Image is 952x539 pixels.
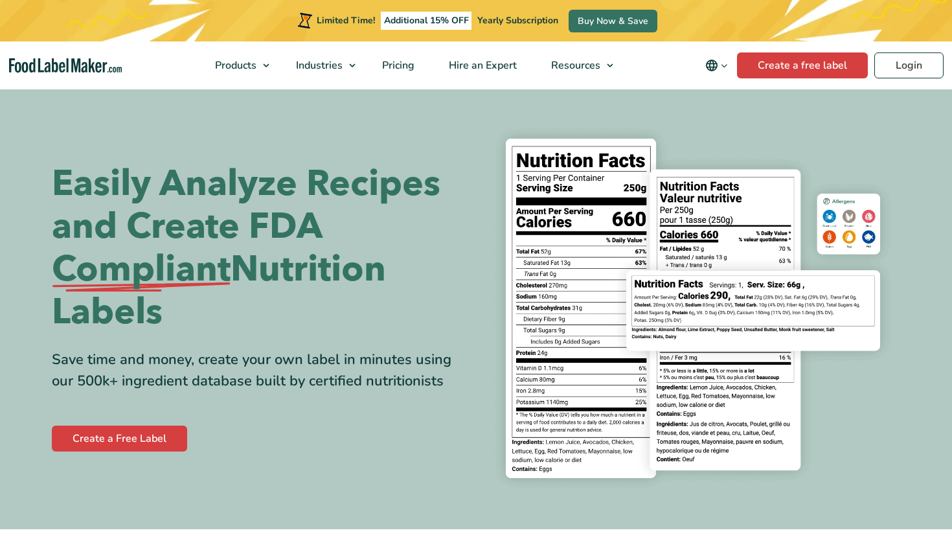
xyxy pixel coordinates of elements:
[445,58,518,73] span: Hire an Expert
[198,41,276,89] a: Products
[477,14,558,27] span: Yearly Subscription
[52,248,231,291] span: Compliant
[737,52,868,78] a: Create a free label
[279,41,362,89] a: Industries
[317,14,375,27] span: Limited Time!
[52,426,187,452] a: Create a Free Label
[381,12,472,30] span: Additional 15% OFF
[378,58,416,73] span: Pricing
[696,52,737,78] button: Change language
[874,52,944,78] a: Login
[52,349,466,392] div: Save time and money, create your own label in minutes using our 500k+ ingredient database built b...
[292,58,344,73] span: Industries
[52,163,466,334] h1: Easily Analyze Recipes and Create FDA Nutrition Labels
[211,58,258,73] span: Products
[534,41,620,89] a: Resources
[547,58,602,73] span: Resources
[9,58,122,73] a: Food Label Maker homepage
[569,10,657,32] a: Buy Now & Save
[365,41,429,89] a: Pricing
[432,41,531,89] a: Hire an Expert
